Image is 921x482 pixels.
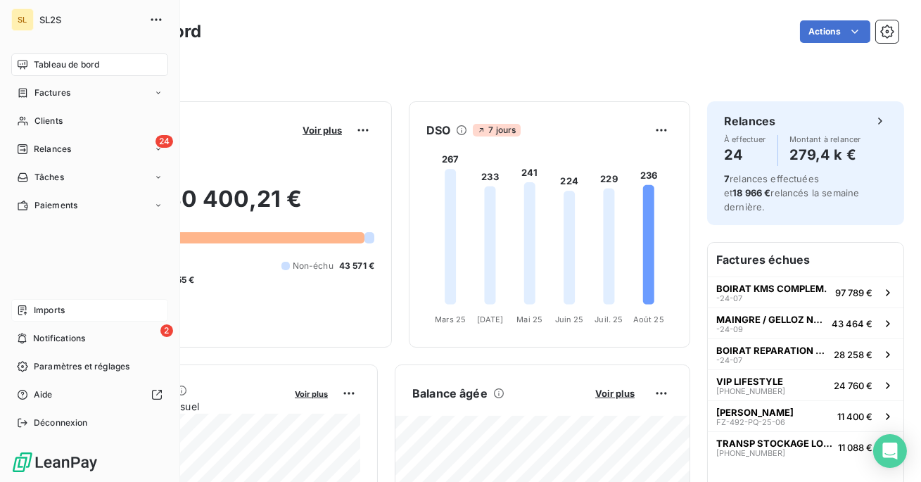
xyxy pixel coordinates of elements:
tspan: Juil. 25 [595,315,623,324]
span: 18 966 € [732,187,770,198]
span: -24-09 [716,325,743,334]
button: Voir plus [591,387,639,400]
span: Aide [34,388,53,401]
span: 24 760 € [834,380,872,391]
button: Voir plus [298,124,346,137]
button: VIP LIFESTYLE[PHONE_NUMBER]24 760 € [708,369,903,400]
span: 7 jours [473,124,520,137]
span: relances effectuées et relancés la semaine dernière. [724,173,859,213]
a: Clients [11,110,168,132]
tspan: Mai 25 [516,315,542,324]
button: Actions [800,20,870,43]
div: SL [11,8,34,31]
span: Clients [34,115,63,127]
span: Déconnexion [34,417,88,429]
tspan: Juin 25 [555,315,584,324]
h6: Balance âgée [412,385,488,402]
a: Tâches [11,166,168,189]
span: BOIRAT KMS COMPLEM. [716,283,827,294]
span: [PERSON_NAME] [716,407,794,418]
span: À effectuer [724,135,766,144]
h6: DSO [426,122,450,139]
a: Aide [11,383,168,406]
span: MAINGRE / GELLOZ NUGGET [716,314,826,325]
span: Factures [34,87,70,99]
h2: 980 400,21 € [80,185,374,227]
span: 97 789 € [835,287,872,298]
span: Relances [34,143,71,156]
span: -24-07 [716,294,742,303]
span: [PHONE_NUMBER] [716,387,785,395]
a: Paramètres et réglages [11,355,168,378]
span: BOIRAT REPARATION VEHICULE [716,345,828,356]
span: 43 464 € [832,318,872,329]
span: 43 571 € [339,260,374,272]
span: Tableau de bord [34,58,99,71]
tspan: Mars 25 [435,315,466,324]
h4: 24 [724,144,766,166]
span: SL2S [39,14,141,25]
h6: Relances [724,113,775,129]
h6: Factures échues [708,243,903,277]
span: 11 088 € [838,442,872,453]
button: Voir plus [291,387,332,400]
span: Chiffre d'affaires mensuel [80,399,285,414]
a: 24Relances [11,138,168,160]
span: Paiements [34,199,77,212]
span: Tâches [34,171,64,184]
span: FZ-492-PQ-25-06 [716,418,785,426]
span: 7 [724,173,730,184]
span: Voir plus [595,388,635,399]
span: Montant à relancer [789,135,861,144]
span: Non-échu [293,260,334,272]
span: Voir plus [303,125,342,136]
span: 11 400 € [837,411,872,422]
div: Open Intercom Messenger [873,434,907,468]
button: MAINGRE / GELLOZ NUGGET-24-0943 464 € [708,307,903,338]
button: [PERSON_NAME]FZ-492-PQ-25-0611 400 € [708,400,903,431]
button: BOIRAT KMS COMPLEM.-24-0797 789 € [708,277,903,307]
a: Imports [11,299,168,322]
span: 2 [160,324,173,337]
span: -24-07 [716,356,742,364]
span: Imports [34,304,65,317]
span: Voir plus [295,389,328,399]
h4: 279,4 k € [789,144,861,166]
span: 24 [155,135,173,148]
a: Tableau de bord [11,53,168,76]
button: TRANSP STOCKAGE LOGISTIQUE[PHONE_NUMBER]11 088 € [708,431,903,462]
span: Notifications [33,332,85,345]
span: 28 258 € [834,349,872,360]
span: Paramètres et réglages [34,360,129,373]
span: TRANSP STOCKAGE LOGISTIQUE [716,438,832,449]
tspan: Août 25 [633,315,664,324]
img: Logo LeanPay [11,451,99,474]
a: Factures [11,82,168,104]
button: BOIRAT REPARATION VEHICULE-24-0728 258 € [708,338,903,369]
span: VIP LIFESTYLE [716,376,783,387]
tspan: [DATE] [477,315,504,324]
a: Paiements [11,194,168,217]
span: [PHONE_NUMBER] [716,449,785,457]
